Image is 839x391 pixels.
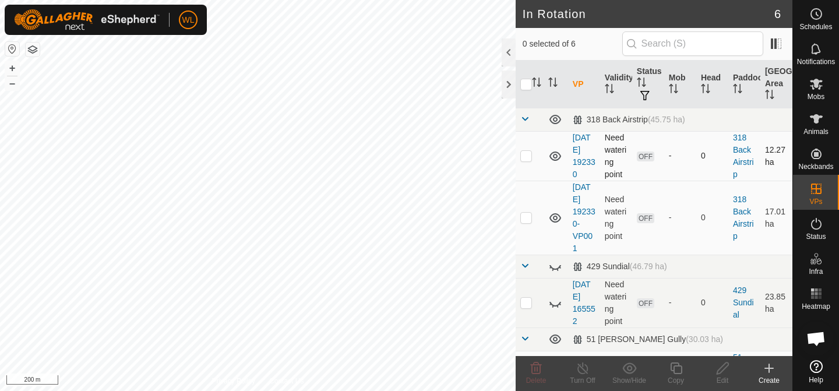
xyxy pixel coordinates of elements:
div: Open chat [799,321,834,356]
div: - [669,150,692,162]
span: OFF [637,152,654,161]
div: Edit [699,375,746,386]
a: Contact Us [269,376,304,386]
p-sorticon: Activate to sort [701,86,710,95]
td: 23.85 ha [760,278,792,327]
div: - [669,212,692,224]
p-sorticon: Activate to sort [765,91,774,101]
span: Status [806,233,826,240]
td: 0 [696,278,728,327]
span: WL [182,14,195,26]
input: Search (S) [622,31,763,56]
button: + [5,61,19,75]
td: 0 [696,131,728,181]
a: [DATE] 165552 [573,280,595,326]
p-sorticon: Activate to sort [669,86,678,95]
span: Delete [526,376,547,385]
span: (30.03 ha) [686,334,723,344]
span: 0 selected of 6 [523,38,622,50]
p-sorticon: Activate to sort [733,86,742,95]
div: Show/Hide [606,375,653,386]
td: 12.27 ha [760,131,792,181]
h2: In Rotation [523,7,774,21]
span: OFF [637,213,654,223]
a: 429 Sundial [733,286,754,319]
div: - [669,297,692,309]
span: Schedules [799,23,832,30]
span: Infra [809,268,823,275]
div: Turn Off [559,375,606,386]
th: Paddock [728,61,760,108]
span: Mobs [808,93,824,100]
span: Animals [803,128,829,135]
td: Need watering point [600,181,632,255]
td: Need watering point [600,131,632,181]
span: Neckbands [798,163,833,170]
span: Heatmap [802,303,830,310]
td: 17.01 ha [760,181,792,255]
p-sorticon: Activate to sort [532,79,541,89]
div: 51 [PERSON_NAME] Gully [573,334,723,344]
span: VPs [809,198,822,205]
img: Gallagher Logo [14,9,160,30]
span: OFF [637,298,654,308]
p-sorticon: Activate to sort [548,79,558,89]
td: Need watering point [600,278,632,327]
div: 429 Sundial [573,262,667,272]
p-sorticon: Activate to sort [637,79,646,89]
th: Head [696,61,728,108]
th: [GEOGRAPHIC_DATA] Area [760,61,792,108]
td: 0 [696,181,728,255]
a: 318 Back Airstrip [733,133,754,179]
span: (45.75 ha) [648,115,685,124]
span: Notifications [797,58,835,65]
th: Status [632,61,664,108]
div: 318 Back Airstrip [573,115,685,125]
th: Mob [664,61,696,108]
button: – [5,76,19,90]
button: Map Layers [26,43,40,57]
a: [DATE] 192330 [573,133,595,179]
button: Reset Map [5,42,19,56]
span: 6 [774,5,781,23]
th: Validity [600,61,632,108]
div: Copy [653,375,699,386]
a: Privacy Policy [211,376,255,386]
a: [DATE] 192330-VP001 [573,182,595,253]
a: 318 Back Airstrip [733,195,754,241]
p-sorticon: Activate to sort [605,86,614,95]
a: Help [793,355,839,388]
th: VP [568,61,600,108]
span: Help [809,376,823,383]
div: Create [746,375,792,386]
span: (46.79 ha) [630,262,667,271]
